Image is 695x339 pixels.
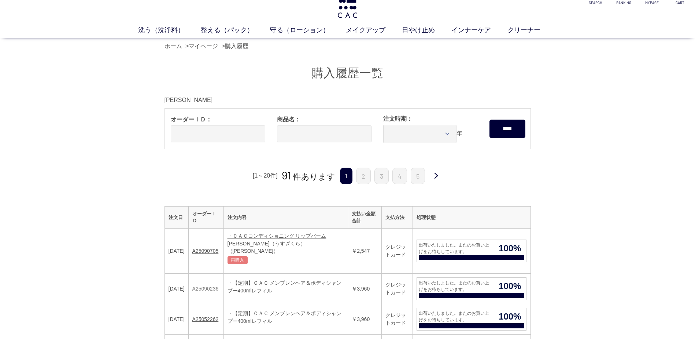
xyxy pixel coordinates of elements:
th: 支払方法 [381,206,413,228]
div: [PERSON_NAME] [164,96,531,105]
a: 出荷いたしました。またのお買い上げをお待ちしています。 100% [417,240,526,262]
div: 年 [377,109,484,149]
a: 整える（パック） [201,25,270,35]
a: 購入履歴 [225,43,248,49]
span: 出荷いたしました。またのお買い上げをお待ちしています。 [417,280,493,293]
td: [DATE] [164,228,188,274]
a: クリーナー [507,25,557,35]
div: ・【定期】ＣＡＣ メンブレンヘア＆ボディシャンプー400mlレフィル [228,279,344,295]
th: 処理状態 [413,206,531,228]
div: [1～20件] [252,170,279,181]
span: 件あります [282,172,335,181]
a: 出荷いたしました。またのお買い上げをお待ちしています。 100% [417,277,526,300]
th: 支払い金額合計 [348,206,382,228]
a: ・ＣＡＣコンディショニング リップバーム [PERSON_NAME]（うすざくら） [228,233,326,247]
td: ￥2,547 [348,228,382,274]
a: 再購入 [228,256,248,264]
span: 1 [340,168,352,184]
a: A25090236 [192,286,219,292]
div: ・【定期】ＣＡＣ メンブレンヘア＆ボディシャンプー400mlレフィル [228,310,344,325]
th: 注文日 [164,206,188,228]
th: 注文内容 [223,206,348,228]
a: 4 [392,168,407,184]
span: 出荷いたしました。またのお買い上げをお待ちしています。 [417,242,493,255]
td: ￥3,960 [348,304,382,335]
a: 日やけ止め [402,25,451,35]
span: 出荷いたしました。またのお買い上げをお待ちしています。 [417,310,493,323]
div: （[PERSON_NAME]） [228,248,344,255]
a: 出荷いたしました。またのお買い上げをお待ちしています。 100% [417,308,526,331]
span: 100% [493,280,526,293]
td: ￥3,960 [348,274,382,304]
a: マイページ [189,43,218,49]
th: オーダーＩＤ [188,206,223,228]
span: 100% [493,242,526,255]
li: > [222,42,250,51]
a: 守る（ローション） [270,25,346,35]
a: 次 [429,168,443,185]
span: オーダーＩＤ： [171,115,265,124]
span: 商品名： [277,115,371,124]
span: 100% [493,310,526,323]
a: インナーケア [451,25,507,35]
a: ホーム [164,43,182,49]
td: [DATE] [164,304,188,335]
td: クレジットカード [381,228,413,274]
td: [DATE] [164,274,188,304]
a: 洗う（洗浄料） [138,25,201,35]
h1: 購入履歴一覧 [164,65,531,81]
a: 3 [374,168,389,184]
a: メイクアップ [346,25,402,35]
a: 5 [411,168,425,184]
td: クレジットカード [381,274,413,304]
li: > [185,42,220,51]
a: A25052262 [192,316,219,322]
td: クレジットカード [381,304,413,335]
span: 注文時期： [383,114,478,123]
a: 2 [356,168,371,184]
span: 91 [282,168,292,182]
a: A25090705 [192,248,219,254]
